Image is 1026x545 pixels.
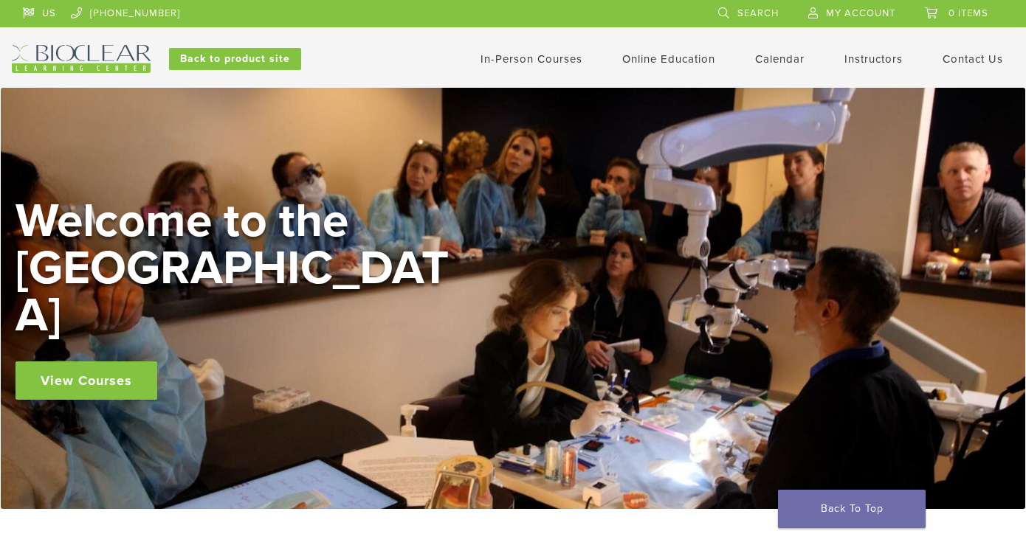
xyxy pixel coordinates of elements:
a: Calendar [755,52,805,66]
a: Online Education [622,52,715,66]
span: Search [737,7,779,19]
a: Contact Us [943,52,1003,66]
img: Bioclear [12,45,151,73]
a: Back To Top [778,490,926,528]
span: 0 items [948,7,988,19]
h2: Welcome to the [GEOGRAPHIC_DATA] [16,198,458,339]
a: View Courses [16,361,157,400]
a: In-Person Courses [481,52,582,66]
span: My Account [826,7,895,19]
a: Back to product site [169,48,301,70]
a: Instructors [844,52,903,66]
